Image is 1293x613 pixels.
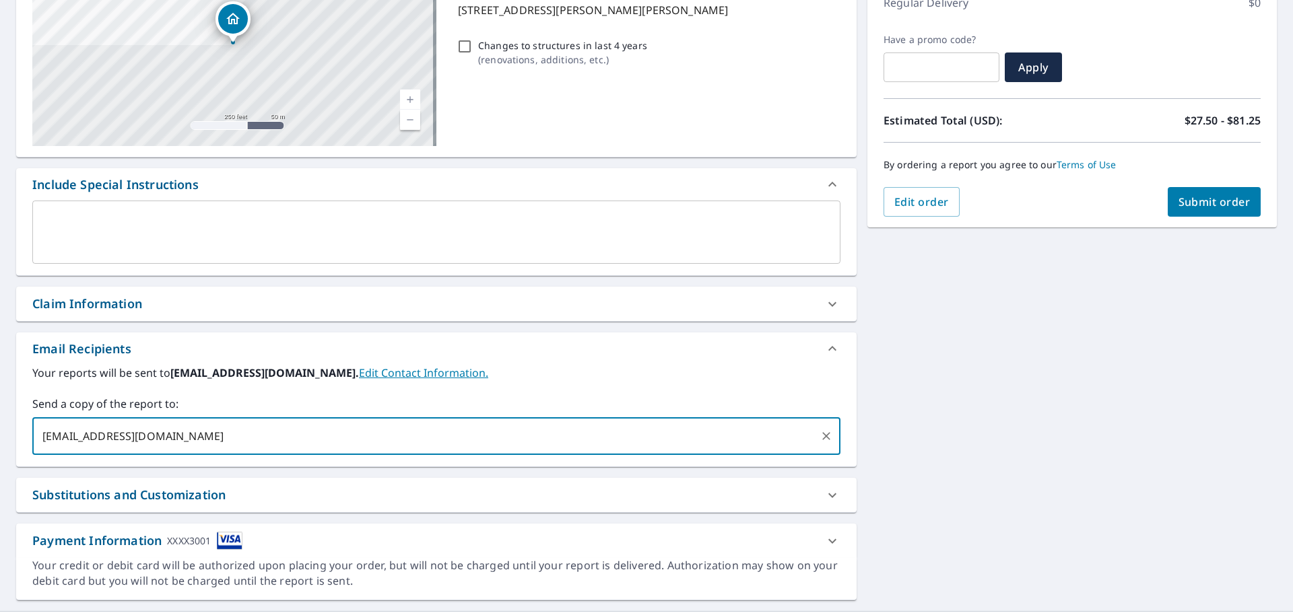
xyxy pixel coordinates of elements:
img: cardImage [217,532,242,550]
a: Current Level 17, Zoom Out [400,110,420,130]
div: Email Recipients [32,340,131,358]
div: Claim Information [32,295,142,313]
span: Apply [1016,60,1051,75]
div: Include Special Instructions [16,168,857,201]
div: Substitutions and Customization [16,478,857,512]
div: Email Recipients [16,332,857,365]
p: Changes to structures in last 4 years [478,38,647,52]
p: $27.50 - $81.25 [1185,112,1261,129]
a: Current Level 17, Zoom In [400,89,420,110]
div: Include Special Instructions [32,176,199,194]
span: Submit order [1179,194,1251,209]
b: [EMAIL_ADDRESS][DOMAIN_NAME]. [170,365,359,380]
button: Edit order [884,187,960,217]
div: Dropped pin, building 1, Residential property, 5667 Jenkins Rd Okeana, OH 45053 [215,1,251,43]
div: Payment Information [32,532,242,550]
div: Payment InformationXXXX3001cardImage [16,524,857,558]
p: By ordering a report you agree to our [884,159,1261,171]
p: [STREET_ADDRESS][PERSON_NAME][PERSON_NAME] [458,2,835,18]
label: Send a copy of the report to: [32,396,840,412]
div: Substitutions and Customization [32,486,226,504]
a: Terms of Use [1057,158,1117,171]
button: Clear [817,427,836,445]
button: Apply [1005,52,1062,82]
div: XXXX3001 [167,532,211,550]
div: Claim Information [16,287,857,321]
a: EditContactInfo [359,365,488,380]
div: Your credit or debit card will be authorized upon placing your order, but will not be charged unt... [32,558,840,589]
p: ( renovations, additions, etc. ) [478,52,647,67]
span: Edit order [894,194,949,209]
p: Estimated Total (USD): [884,112,1072,129]
label: Have a promo code? [884,34,999,46]
button: Submit order [1168,187,1261,217]
label: Your reports will be sent to [32,365,840,381]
